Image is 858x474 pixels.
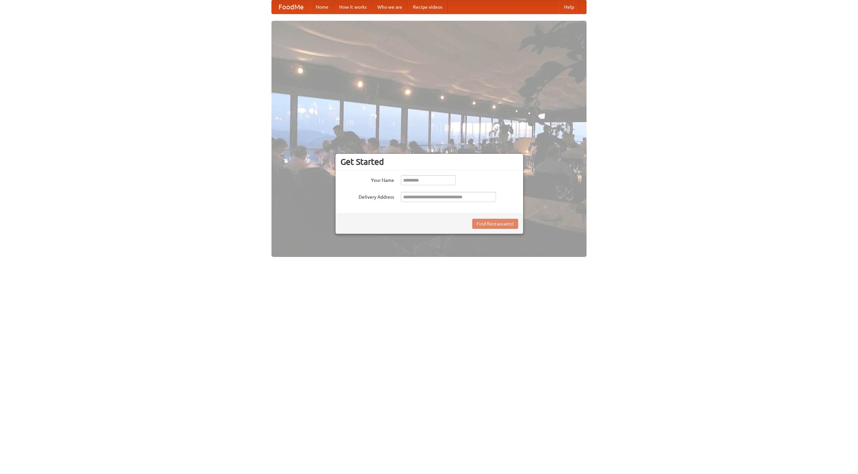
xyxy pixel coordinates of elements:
h3: Get Started [341,157,518,167]
button: Find Restaurants! [472,219,518,229]
a: Home [310,0,334,14]
label: Delivery Address [341,192,394,200]
label: Your Name [341,175,394,184]
a: Help [559,0,579,14]
a: How it works [334,0,372,14]
a: Who we are [372,0,408,14]
a: FoodMe [272,0,310,14]
a: Recipe videos [408,0,448,14]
